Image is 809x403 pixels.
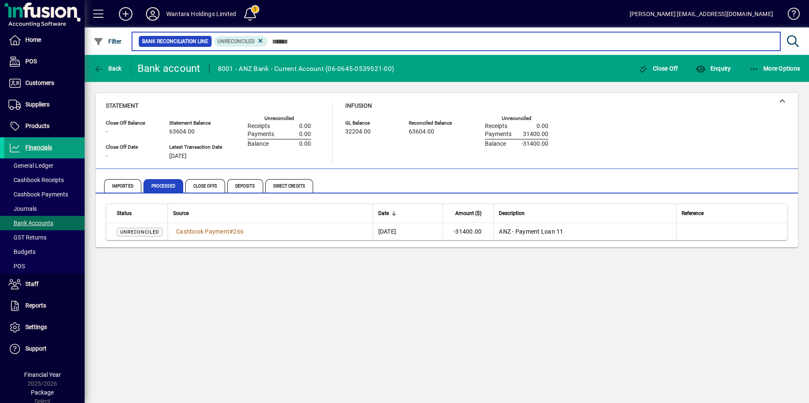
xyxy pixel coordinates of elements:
span: ANZ - Payment Loan 11 [499,228,563,235]
span: Source [173,209,189,218]
span: Staff [25,280,39,287]
span: Latest Transaction Date [169,144,222,150]
span: Cashbook Payments [8,191,68,198]
span: Payments [485,131,512,138]
button: Add [112,6,139,22]
button: Profile [139,6,166,22]
span: POS [25,58,37,65]
span: Receipts [485,123,507,130]
span: Amount ($) [455,209,482,218]
span: Description [499,209,525,218]
app-page-header-button: Back [85,61,131,76]
span: 0.00 [299,131,311,138]
div: Bank account [138,62,201,75]
a: Home [4,30,85,51]
a: Journals [4,201,85,216]
div: Wantara Holdings Limited [166,7,236,21]
span: 63604.00 [169,128,195,135]
div: Amount ($) [448,209,489,218]
span: Direct Credits [265,179,313,193]
span: General Ledger [8,162,53,169]
span: Date [378,209,389,218]
a: Settings [4,317,85,338]
a: Products [4,116,85,137]
a: Bank Accounts [4,216,85,230]
span: 63604.00 [409,128,434,135]
span: 0.00 [299,123,311,130]
span: Status [117,209,132,218]
span: POS [8,263,25,270]
span: Close Off [638,65,678,72]
span: 266 [233,228,244,235]
span: 32204.00 [345,128,371,135]
span: Close Off Balance [106,120,157,126]
span: Deposits [227,179,263,193]
div: [PERSON_NAME] [EMAIL_ADDRESS][DOMAIN_NAME] [630,7,773,21]
span: Journals [8,205,37,212]
span: Back [94,65,122,72]
td: -31400.00 [443,223,493,240]
span: Settings [25,324,47,330]
span: Budgets [8,248,36,255]
span: Enquiry [696,65,731,72]
button: Close Off [636,61,680,76]
span: Package [31,389,54,396]
span: Processed [143,179,183,193]
a: Budgets [4,245,85,259]
td: [DATE] [373,223,443,240]
span: Balance [485,141,506,147]
span: Reconciled Balance [409,120,460,126]
span: Payments [248,131,274,138]
label: Unreconciled [502,116,531,121]
span: Receipts [248,123,270,130]
span: Reports [25,302,46,309]
span: Suppliers [25,101,50,108]
a: POS [4,259,85,273]
span: Home [25,36,41,43]
span: Customers [25,79,54,86]
a: Cashbook Receipts [4,173,85,187]
span: 0.00 [537,123,548,130]
a: POS [4,51,85,72]
span: Products [25,123,50,129]
span: Bank Reconciliation Line [142,37,208,46]
label: Unreconciled [264,116,294,121]
a: Support [4,338,85,359]
span: 0.00 [299,141,311,147]
a: Cashbook Payment#266 [173,227,247,236]
span: 31400.00 [523,131,548,138]
span: More Options [749,65,801,72]
span: - [106,128,107,135]
span: Balance [248,141,269,147]
span: GST Returns [8,234,47,241]
a: Suppliers [4,94,85,115]
a: Customers [4,73,85,94]
a: General Ledger [4,158,85,173]
div: Reference [682,209,777,218]
span: Filter [94,38,122,45]
button: Enquiry [693,61,733,76]
span: Unreconciled [120,229,159,235]
div: Source [173,209,368,218]
span: Cashbook Payment [176,228,229,235]
span: - [106,153,107,160]
a: Reports [4,295,85,316]
span: Financials [25,144,52,151]
span: Financial Year [24,371,61,378]
a: GST Returns [4,230,85,245]
span: Reference [682,209,704,218]
span: Close Off Date [106,144,157,150]
span: -31400.00 [521,141,548,147]
span: Close Offs [185,179,225,193]
span: Bank Accounts [8,220,53,226]
span: Statement Balance [169,120,222,126]
span: Support [25,345,47,352]
div: Status [117,209,162,218]
div: Date [378,209,438,218]
button: More Options [747,61,803,76]
span: Unreconciled [217,38,255,44]
a: Cashbook Payments [4,187,85,201]
a: Staff [4,274,85,295]
button: Back [91,61,124,76]
mat-chip: Reconciliation Status: Unreconciled [214,36,268,47]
